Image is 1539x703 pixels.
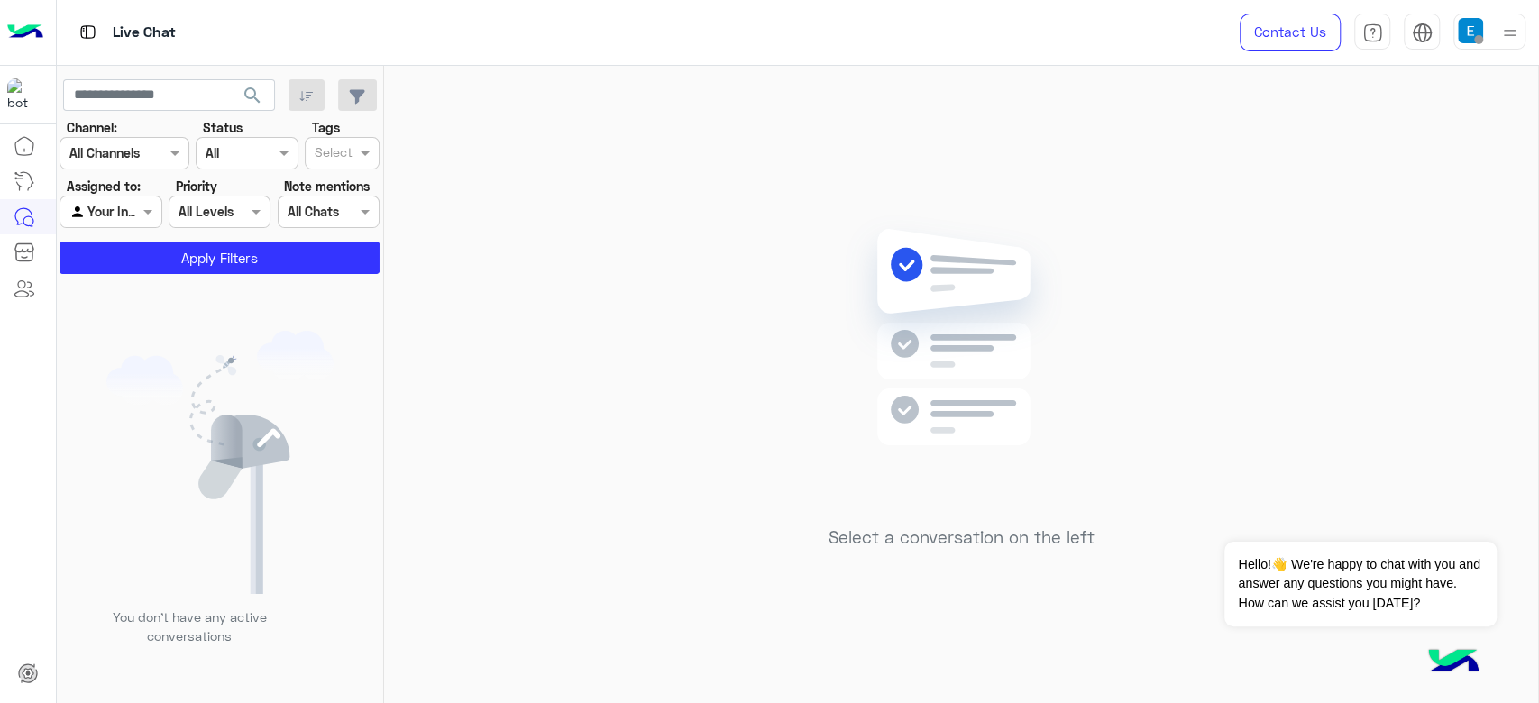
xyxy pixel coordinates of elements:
img: tab [77,21,99,43]
img: hulul-logo.png [1422,631,1485,694]
img: Logo [7,14,43,51]
img: tab [1362,23,1383,43]
span: Hello!👋 We're happy to chat with you and answer any questions you might have. How can we assist y... [1224,542,1496,626]
label: Assigned to: [67,177,141,196]
p: Live Chat [113,21,176,45]
img: userImage [1458,18,1483,43]
h5: Select a conversation on the left [829,527,1095,548]
div: Select [312,142,353,166]
label: Tags [312,118,340,137]
img: 171468393613305 [7,78,40,111]
button: Apply Filters [60,242,380,274]
img: no messages [831,215,1092,514]
a: tab [1354,14,1390,51]
a: Contact Us [1240,14,1341,51]
p: You don’t have any active conversations [98,607,280,646]
button: search [231,79,275,118]
label: Channel: [67,118,117,137]
label: Priority [176,177,217,196]
span: search [242,85,263,106]
img: profile [1498,22,1521,44]
label: Note mentions [284,177,370,196]
img: empty users [106,331,334,594]
label: Status [203,118,243,137]
img: tab [1412,23,1433,43]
